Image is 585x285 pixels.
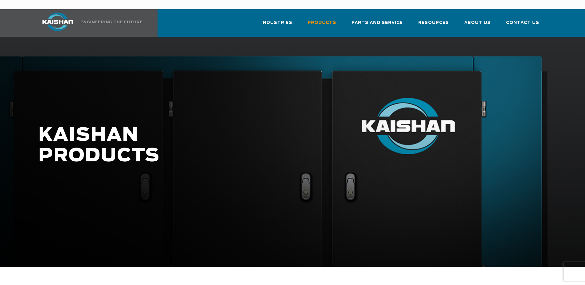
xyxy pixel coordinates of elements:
[308,19,336,26] span: Products
[38,125,461,166] h1: KAISHAN PRODUCTS
[261,15,292,36] a: Industries
[35,13,81,31] img: kaishan logo
[308,15,336,36] a: Products
[418,19,449,26] span: Resources
[352,15,403,36] a: Parts and Service
[464,19,491,26] span: About Us
[418,15,449,36] a: Resources
[464,15,491,36] a: About Us
[261,19,292,26] span: Industries
[81,21,142,23] img: Engineering the future
[35,9,143,37] a: Kaishan USA
[506,15,539,36] a: Contact Us
[506,19,539,26] span: Contact Us
[352,19,403,26] span: Parts and Service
